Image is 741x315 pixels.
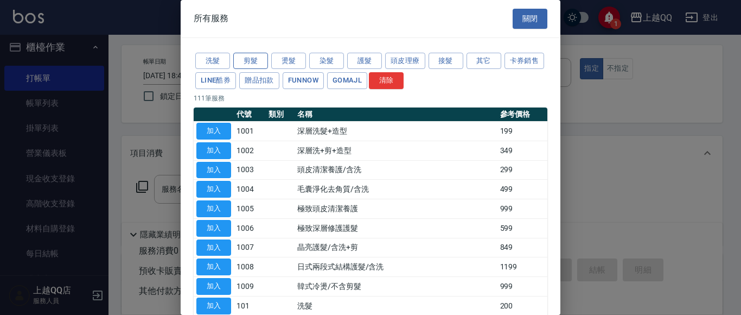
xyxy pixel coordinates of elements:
td: 1003 [234,160,266,180]
td: 1007 [234,238,266,257]
td: 999 [497,199,548,219]
span: 所有服務 [194,13,228,24]
th: 名稱 [295,108,497,122]
td: 深層洗髮+造型 [295,122,497,141]
td: 1006 [234,218,266,238]
button: 燙髮 [271,53,306,70]
button: 清除 [369,72,404,89]
td: 1001 [234,122,266,141]
td: 日式兩段式結構護髮/含洗 [295,257,497,277]
button: 接髮 [429,53,463,70]
td: 349 [497,141,548,160]
td: 999 [497,277,548,297]
td: 韓式冷燙/不含剪髮 [295,277,497,297]
td: 極致深層修護護髮 [295,218,497,238]
button: 頭皮理療 [385,53,425,70]
td: 1002 [234,141,266,160]
td: 1008 [234,257,266,277]
button: 贈品扣款 [239,72,279,89]
th: 參考價格 [497,108,548,122]
button: 護髮 [347,53,382,70]
td: 1199 [497,257,548,277]
button: 染髮 [309,53,344,70]
button: 剪髮 [233,53,268,70]
button: 其它 [467,53,501,70]
td: 1009 [234,277,266,297]
th: 代號 [234,108,266,122]
td: 毛囊淨化去角質/含洗 [295,180,497,199]
button: FUNNOW [283,72,324,89]
td: 299 [497,160,548,180]
td: 849 [497,238,548,257]
button: 卡券銷售 [504,53,545,70]
td: 深層洗+剪+造型 [295,141,497,160]
button: 關閉 [513,9,547,29]
button: 加入 [196,278,231,295]
p: 111 筆服務 [194,93,547,103]
td: 晶亮護髮/含洗+剪 [295,238,497,257]
td: 499 [497,180,548,199]
th: 類別 [266,108,295,122]
button: 加入 [196,181,231,198]
button: 加入 [196,240,231,256]
button: 加入 [196,162,231,179]
td: 極致頭皮清潔養護 [295,199,497,219]
button: 加入 [196,298,231,314]
button: 加入 [196,200,231,217]
td: 1004 [234,180,266,199]
button: 加入 [196,259,231,275]
td: 199 [497,122,548,141]
button: LINE酷券 [195,72,236,89]
td: 1005 [234,199,266,219]
button: GOMAJL [327,72,367,89]
button: 洗髮 [195,53,230,70]
button: 加入 [196,142,231,159]
td: 599 [497,218,548,238]
button: 加入 [196,123,231,140]
td: 頭皮清潔養護/含洗 [295,160,497,180]
button: 加入 [196,220,231,237]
